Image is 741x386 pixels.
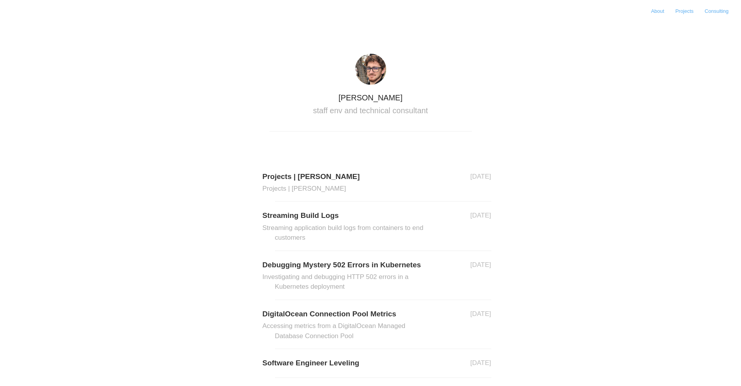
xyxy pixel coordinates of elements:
a: Debugging Mystery 502 Errors in KubernetesInvestigating and debugging HTTP 502 errors in a Kubern... [275,259,491,292]
aside: [DATE] [483,171,491,183]
h2: Projects | [PERSON_NAME] [275,184,431,194]
a: Software Engineer Leveling [275,357,491,369]
h2: Streaming application build logs from containers to end customers [275,223,431,243]
aside: [DATE] [483,357,491,369]
a: Consulting [700,5,733,17]
aside: [DATE] [483,210,491,222]
aside: [DATE] [483,308,491,320]
h2: Investigating and debugging HTTP 502 errors in a Kubernetes deployment [275,272,431,292]
aside: [DATE] [483,259,491,271]
a: About [646,5,669,17]
h2: staff env and technical consultant [270,105,472,116]
h1: [PERSON_NAME] [270,94,472,102]
a: Projects | [PERSON_NAME]Projects | [PERSON_NAME] [275,170,491,194]
img: avatar@2x.jpg [355,54,386,85]
a: Projects [671,5,698,17]
h2: Accessing metrics from a DigitalOcean Managed Database Connection Pool [275,321,431,341]
a: DigitalOcean Connection Pool MetricsAccessing metrics from a DigitalOcean Managed Database Connec... [275,308,491,341]
a: Streaming Build LogsStreaming application build logs from containers to end customers [275,209,491,242]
